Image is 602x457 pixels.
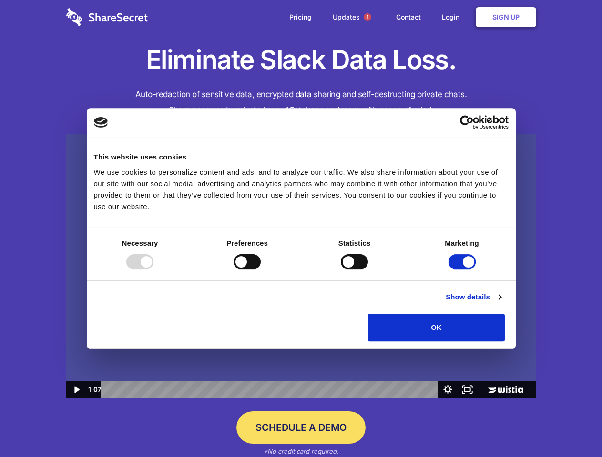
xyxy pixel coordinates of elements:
[236,411,366,444] a: Schedule a Demo
[554,409,591,446] iframe: Drift Widget Chat Controller
[476,7,536,27] a: Sign Up
[425,115,509,129] a: Usercentrics Cookiebot - opens in a new window
[432,2,474,32] a: Login
[226,239,268,247] strong: Preferences
[438,381,458,398] button: Show settings menu
[368,314,505,341] button: OK
[122,239,158,247] strong: Necessary
[446,291,501,303] a: Show details
[94,117,108,128] img: logo
[66,87,536,118] h4: Auto-redaction of sensitive data, encrypted data sharing and self-destructing private chats. Shar...
[445,239,479,247] strong: Marketing
[387,2,430,32] a: Contact
[280,2,321,32] a: Pricing
[477,381,536,398] a: Wistia Logo -- Learn More
[66,134,536,398] img: Sharesecret
[66,381,86,398] button: Play Video
[66,43,536,77] h1: Eliminate Slack Data Loss.
[94,167,509,212] div: We use cookies to personalize content and ads, and to analyze our traffic. We also share informat...
[458,381,477,398] button: Fullscreen
[338,239,371,247] strong: Statistics
[264,447,338,455] em: *No credit card required.
[66,8,148,26] img: logo-wordmark-white-trans-d4663122ce5f474addd5e946df7df03e33cb6a1c49d2221995e7729f52c070b2.svg
[94,151,509,163] div: This website uses cookies
[109,381,433,398] div: Playbar
[364,13,371,21] span: 1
